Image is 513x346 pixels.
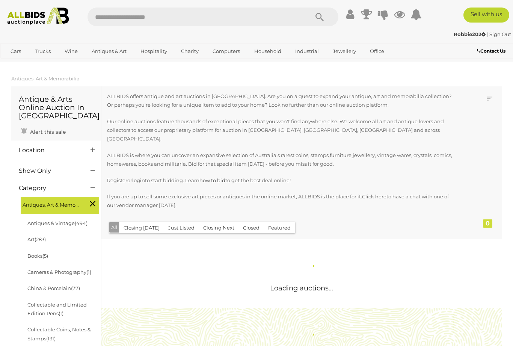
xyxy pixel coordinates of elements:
a: China & Porcelain(77) [27,285,80,291]
span: (131) [46,335,56,341]
button: Closed [238,222,264,234]
p: If you are up to sell some exclusive art pieces or antiques in the online market, ALLBIDS is the ... [107,192,458,210]
a: login [132,177,145,183]
a: Household [249,45,286,57]
span: (5) [42,253,48,259]
a: Wine [60,45,83,57]
img: Allbids.com.au [4,8,72,25]
a: Alert this sale [19,125,68,137]
a: Antiques & Art [87,45,131,57]
a: Cars [6,45,26,57]
strong: Robbie202 [454,31,486,37]
p: Our online auctions feature thousands of exceptional pieces that you won't find anywhere else. We... [107,117,458,144]
a: Sports [6,57,31,70]
span: (1) [86,269,91,275]
button: Closing [DATE] [119,222,164,234]
b: Contact Us [477,48,505,54]
button: All [109,222,119,233]
h4: Category [19,185,79,192]
a: Collectable and Limited Edition Pens(1) [27,302,87,316]
a: Antiques, Art & Memorabilia [11,76,80,82]
a: furniture [330,152,352,158]
a: Sell with us [463,8,509,23]
a: Cameras & Photography(1) [27,269,91,275]
span: Antiques, Art & Memorabilia [23,199,79,209]
a: Jewellery [328,45,361,57]
a: Books(5) [27,253,48,259]
a: Robbie202 [454,31,487,37]
span: | [487,31,488,37]
a: Collectable Coins, Notes & Stamps(131) [27,326,91,341]
a: jewellery [353,152,375,158]
a: Art(283) [27,236,46,242]
div: 0 [483,219,492,228]
a: Sign Out [489,31,511,37]
p: ALLBIDS offers antique and art auctions in [GEOGRAPHIC_DATA]. Are you on a quest to expand your a... [107,92,458,110]
a: Register [107,177,127,183]
a: Click here [362,193,386,199]
h4: Show Only [19,168,79,174]
a: [GEOGRAPHIC_DATA] [35,57,98,70]
a: Antiques & Vintage(494) [27,220,88,226]
a: Hospitality [136,45,172,57]
a: Computers [208,45,245,57]
span: (77) [71,285,80,291]
span: (1) [59,310,63,316]
p: ALLBIDS is where you can uncover an expansive selection of Australia's rarest coins, stamps, , , ... [107,151,458,169]
span: Loading auctions... [270,284,333,292]
p: or to start bidding. Learn to get the best deal online! [107,176,458,185]
button: Search [301,8,338,26]
a: Contact Us [477,47,507,55]
a: Trucks [30,45,56,57]
a: Charity [176,45,204,57]
a: Industrial [290,45,324,57]
button: Just Listed [164,222,199,234]
span: (283) [35,236,46,242]
span: (494) [75,220,88,226]
h4: Location [19,147,79,154]
a: how to bid [199,177,225,183]
h1: Antique & Arts Online Auction In [GEOGRAPHIC_DATA] [19,95,94,120]
a: Office [365,45,389,57]
button: Featured [264,222,295,234]
button: Closing Next [199,222,239,234]
span: Alert this sale [28,128,66,135]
